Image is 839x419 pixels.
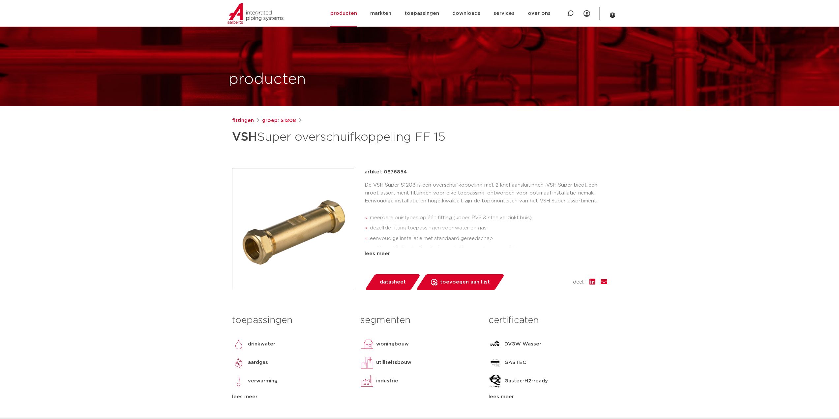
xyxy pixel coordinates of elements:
[370,213,607,223] li: meerdere buistypes op één fitting (koper, RVS & staalverzinkt buis)
[489,338,502,351] img: DVGW Wasser
[232,393,350,401] div: lees meer
[380,277,406,287] span: datasheet
[365,181,607,205] p: De VSH Super S1208 is een overschuifkoppeling met 2 knel aansluitingen. VSH Super biedt een groot...
[232,131,257,143] strong: VSH
[370,233,607,244] li: eenvoudige installatie met standaard gereedschap
[440,277,490,287] span: toevoegen aan lijst
[370,223,607,233] li: dezelfde fitting toepassingen voor water en gas
[370,244,607,254] li: snelle verbindingstechnologie waarbij her-montage mogelijk is
[360,356,374,369] img: utiliteitsbouw
[365,250,607,258] div: lees meer
[504,377,548,385] p: Gastec-H2-ready
[232,127,480,147] h1: Super overschuifkoppeling FF 15
[365,168,407,176] p: artikel: 0876854
[504,359,526,367] p: GASTEC
[248,377,278,385] p: verwarming
[248,359,268,367] p: aardgas
[376,359,411,367] p: utiliteitsbouw
[489,393,607,401] div: lees meer
[248,340,275,348] p: drinkwater
[376,377,398,385] p: industrie
[360,314,479,327] h3: segmenten
[228,69,306,90] h1: producten
[232,117,254,125] a: fittingen
[504,340,541,348] p: DVGW Wasser
[365,274,421,290] a: datasheet
[232,338,245,351] img: drinkwater
[262,117,296,125] a: groep: S1208
[232,356,245,369] img: aardgas
[489,356,502,369] img: GASTEC
[232,374,245,388] img: verwarming
[232,168,354,290] img: Product Image for VSH Super overschuifkoppeling FF 15
[360,374,374,388] img: industrie
[489,314,607,327] h3: certificaten
[376,340,409,348] p: woningbouw
[573,278,584,286] span: deel:
[232,314,350,327] h3: toepassingen
[360,338,374,351] img: woningbouw
[489,374,502,388] img: Gastec-H2-ready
